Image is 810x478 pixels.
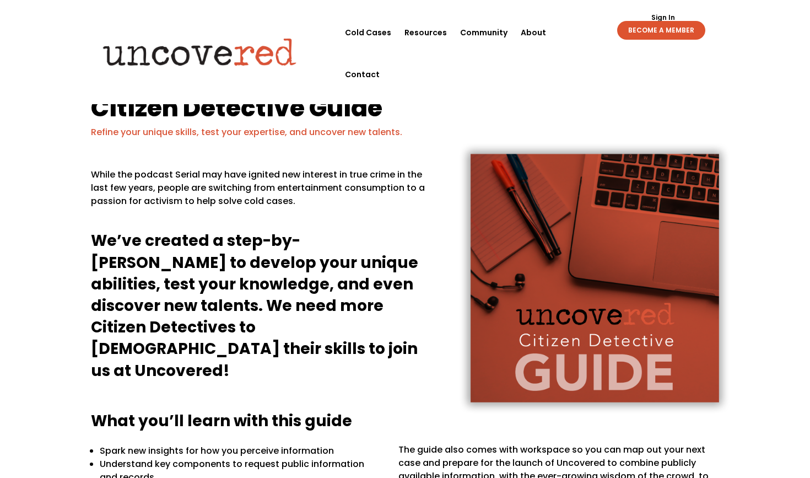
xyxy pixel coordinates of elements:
p: Refine your unique skills, test your expertise, and uncover new talents. [91,126,719,139]
h4: We’ve created a step-by-[PERSON_NAME] to develop your unique abilities, test your knowledge, and ... [91,230,432,386]
img: Uncovered logo [94,30,306,73]
h1: Citizen Detective Guide [91,95,719,126]
a: Contact [345,53,380,95]
a: Community [460,12,507,53]
a: Cold Cases [345,12,391,53]
p: While the podcast Serial may have ignited new interest in true crime in the last few years, peopl... [91,168,432,217]
a: Sign In [645,14,681,21]
h4: What you’ll learn with this guide [91,410,719,437]
a: About [521,12,546,53]
a: BECOME A MEMBER [617,21,705,40]
p: Spark new insights for how you perceive information [100,444,383,458]
img: cdg-cover [438,125,749,431]
a: Resources [404,12,447,53]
